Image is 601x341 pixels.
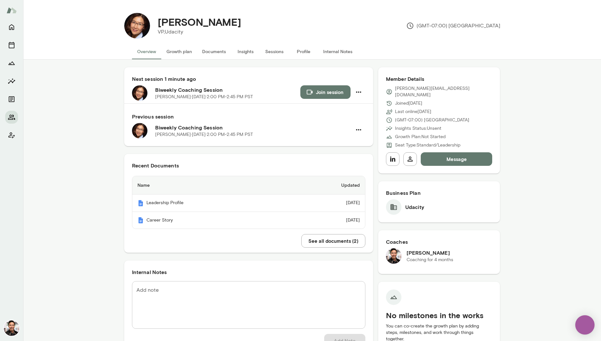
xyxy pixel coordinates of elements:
[395,100,422,107] p: Joined [DATE]
[132,75,365,83] h6: Next session 1 minute ago
[407,257,453,263] p: Coaching for 4 months
[231,44,260,59] button: Insights
[406,22,500,30] p: (GMT-07:00) [GEOGRAPHIC_DATA]
[124,13,150,39] img: Vicky Xiao
[395,109,431,115] p: Last online [DATE]
[300,85,351,99] button: Join session
[395,142,460,148] p: Seat Type: Standard/Leadership
[395,117,469,123] p: (GMT-07:00) [GEOGRAPHIC_DATA]
[5,93,18,106] button: Documents
[395,134,446,140] p: Growth Plan: Not Started
[5,111,18,124] button: Members
[386,75,493,83] h6: Member Details
[137,217,144,223] img: Mento
[137,200,144,206] img: Mento
[132,162,365,169] h6: Recent Documents
[318,44,358,59] button: Internal Notes
[286,176,365,194] th: Updated
[155,86,300,94] h6: Biweekly Coaching Session
[386,248,401,264] img: Albert Villarde
[161,44,197,59] button: Growth plan
[132,113,365,120] h6: Previous session
[6,4,17,16] img: Mento
[158,16,241,28] h4: [PERSON_NAME]
[405,203,424,211] h6: Udacity
[301,234,365,248] button: See all documents (2)
[4,320,19,336] img: Albert Villarde
[395,85,493,98] p: [PERSON_NAME][EMAIL_ADDRESS][DOMAIN_NAME]
[289,44,318,59] button: Profile
[5,57,18,70] button: Growth Plan
[132,268,365,276] h6: Internal Notes
[386,238,493,246] h6: Coaches
[197,44,231,59] button: Documents
[5,129,18,142] button: Client app
[286,194,365,212] td: [DATE]
[155,131,253,138] p: [PERSON_NAME] · [DATE] · 2:00 PM-2:45 PM PST
[260,44,289,59] button: Sessions
[132,194,286,212] th: Leadership Profile
[132,176,286,194] th: Name
[386,310,493,320] h5: No milestones in the works
[5,21,18,33] button: Home
[386,189,493,197] h6: Business Plan
[158,28,241,36] p: VP, Udacity
[155,94,253,100] p: [PERSON_NAME] · [DATE] · 2:00 PM-2:45 PM PST
[286,212,365,229] td: [DATE]
[395,125,441,132] p: Insights Status: Unsent
[5,75,18,88] button: Insights
[5,39,18,52] button: Sessions
[132,44,161,59] button: Overview
[155,124,352,131] h6: Biweekly Coaching Session
[407,249,453,257] h6: [PERSON_NAME]
[421,152,493,166] button: Message
[132,212,286,229] th: Career Story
